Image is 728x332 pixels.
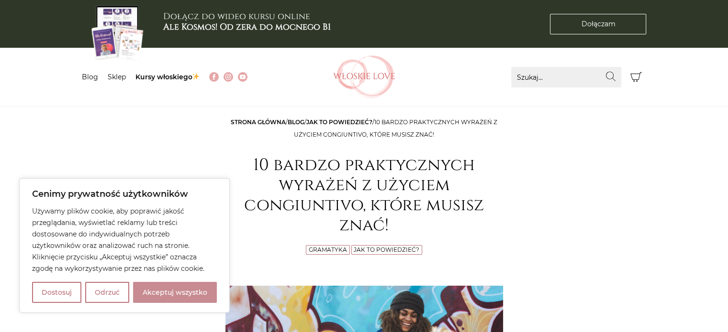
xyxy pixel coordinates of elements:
[133,282,217,303] button: Akceptuj wszystko
[306,118,372,126] a: Jak to powiedzieć?
[82,73,98,81] a: Blog
[135,73,200,81] a: Kursy włoskiego
[32,282,81,303] button: Dostosuj
[32,188,217,200] p: Cenimy prywatność użytkowników
[85,282,129,303] button: Odrzuć
[288,118,304,126] a: Blog
[626,67,647,87] button: Koszyk
[333,55,395,98] img: Włoskielove
[163,11,331,32] h3: Dołącz do wideo kursu online
[192,73,199,80] img: ✨
[511,67,621,87] input: Szukaj...
[231,118,497,138] span: / / /
[163,21,331,33] b: Ale Kosmos! Od zera do mocnego B1
[354,246,419,253] a: Jak to powiedzieć?
[550,14,646,34] a: Dołączam
[294,118,497,138] span: 10 bardzo praktycznych wyrażeń z użyciem congiuntivo, które musisz znać!
[108,73,126,81] a: Sklep
[581,19,615,29] span: Dołączam
[225,155,503,236] h1: 10 bardzo praktycznych wyrażeń z użyciem congiuntivo, które musisz znać!
[32,205,217,274] p: Używamy plików cookie, aby poprawić jakość przeglądania, wyświetlać reklamy lub treści dostosowan...
[309,246,347,253] a: Gramatyka
[231,118,286,126] a: Strona główna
